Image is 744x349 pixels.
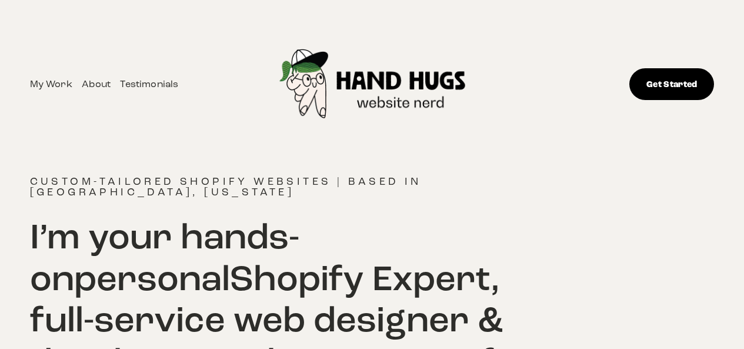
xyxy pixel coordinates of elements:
[30,76,72,92] a: My Work
[30,176,543,197] h4: Custom-tailored Shopify websites | Based in [GEOGRAPHIC_DATA], [US_STATE]
[74,256,230,301] span: personal
[257,12,489,157] img: Hand Hugs Design | Independent Shopify Expert in Boulder, CO
[120,76,178,92] a: Testimonials
[629,68,714,100] a: Get Started
[82,76,111,92] a: About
